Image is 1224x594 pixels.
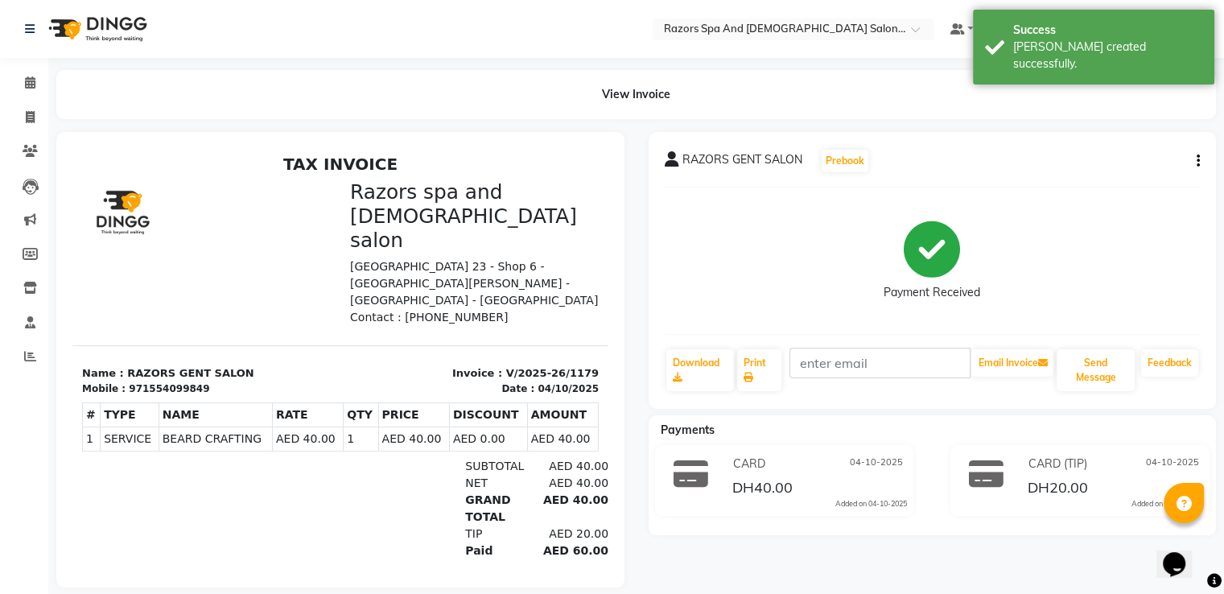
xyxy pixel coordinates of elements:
button: Prebook [822,150,868,172]
h3: Razors spa and [DEMOGRAPHIC_DATA] salon [278,32,526,104]
td: AED 40.00 [200,278,270,303]
th: QTY [271,254,306,278]
td: AED 40.00 [306,278,377,303]
div: 04/10/2025 [465,233,526,248]
div: NET [383,327,460,344]
p: Contact : [PHONE_NUMBER] [278,161,526,178]
div: AED 40.00 [460,344,536,377]
th: DISCOUNT [377,254,455,278]
p: Invoice : V/2025-26/1179 [278,217,526,233]
div: Added on 04-10-2025 [835,498,907,509]
div: GRAND TOTAL [383,344,460,377]
h2: TAX INVOICE [10,6,526,26]
span: DH20.00 [1028,478,1088,501]
div: TIP [383,377,460,394]
th: TYPE [28,254,87,278]
div: AED 40.00 [460,327,536,344]
th: RATE [200,254,270,278]
div: AED 60.00 [460,394,536,411]
button: Email Invoice [971,349,1053,377]
span: DH40.00 [732,478,792,501]
a: Feedback [1141,349,1198,377]
td: 1 [271,278,306,303]
span: Payments [661,423,715,437]
input: enter email [789,348,971,378]
p: [GEOGRAPHIC_DATA] 23 - Shop 6 - [GEOGRAPHIC_DATA][PERSON_NAME] - [GEOGRAPHIC_DATA] - [GEOGRAPHIC_... [278,110,526,161]
td: SERVICE [28,278,87,303]
iframe: chat widget [1156,530,1208,578]
span: CARD [732,456,764,472]
a: Print [737,349,781,391]
th: AMOUNT [455,254,525,278]
span: CARD (TIP) [1028,456,1087,472]
button: Send Message [1057,349,1135,391]
th: NAME [86,254,200,278]
div: Added on 04-10-2025 [1131,498,1203,509]
th: PRICE [306,254,377,278]
div: SUBTOTAL [383,310,460,327]
td: AED 40.00 [455,278,525,303]
div: Bill created successfully. [1013,39,1202,72]
div: Paid [383,394,460,411]
div: Payment Received [884,284,980,301]
a: Download [666,349,735,391]
div: Date : [429,233,462,248]
p: Name : RAZORS GENT SALON [10,217,258,233]
th: # [10,254,28,278]
span: BEARD CRAFTING [90,283,196,299]
div: Mobile : [10,233,53,248]
div: AED 20.00 [460,377,536,394]
span: 04-10-2025 [850,456,903,472]
span: 04-10-2025 [1146,456,1199,472]
td: 1 [10,278,28,303]
img: logo [41,6,151,52]
div: View Invoice [56,70,1216,119]
td: AED 0.00 [377,278,455,303]
div: 971554099849 [56,233,137,248]
div: AED 40.00 [460,310,536,327]
div: Success [1013,22,1202,39]
span: RAZORS GENT SALON [682,151,802,174]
